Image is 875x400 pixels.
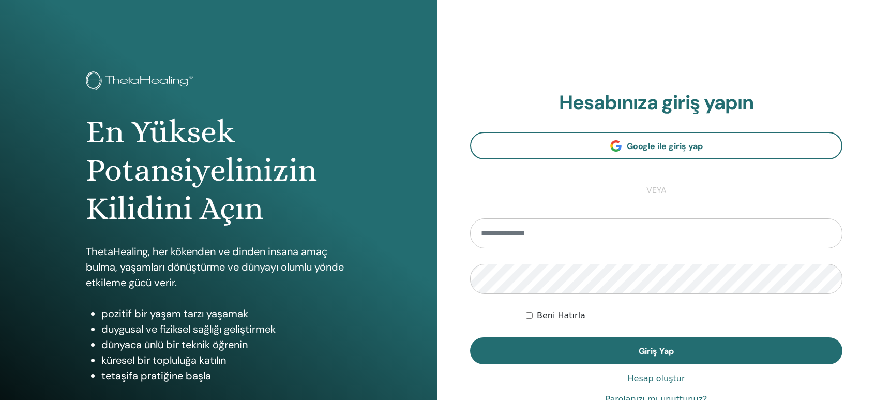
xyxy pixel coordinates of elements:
[537,309,585,322] label: Beni Hatırla
[641,184,672,197] span: veya
[86,244,352,290] p: ThetaHealing, her kökenden ve dinden insana amaç bulma, yaşamları dönüştürme ve dünyayı olumlu yö...
[639,346,674,357] span: Giriş Yap
[101,352,352,368] li: küresel bir topluluğa katılın
[470,337,842,364] button: Giriş Yap
[470,132,842,159] a: Google ile giriş yap
[526,309,842,322] div: Keep me authenticated indefinitely or until I manually logout
[101,337,352,352] li: dünyaca ünlü bir teknik öğrenin
[101,306,352,321] li: pozitif bir yaşam tarzı yaşamak
[101,321,352,337] li: duygusal ve fiziksel sağlığı geliştirmek
[86,113,352,228] h1: En Yüksek Potansiyelinizin Kilidini Açın
[101,368,352,383] li: tetaşifa pratiğine başla
[628,373,685,385] a: Hesap oluştur
[470,91,842,115] h2: Hesabınıza giriş yapın
[627,141,703,152] span: Google ile giriş yap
